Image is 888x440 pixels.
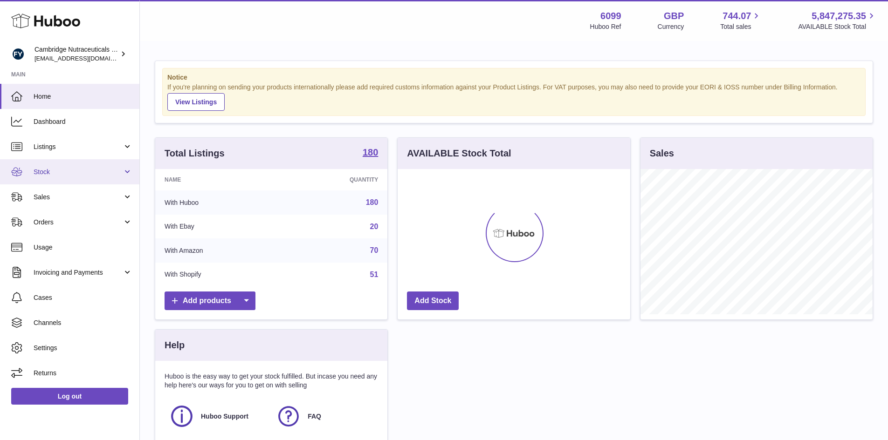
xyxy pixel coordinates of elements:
a: FAQ [276,404,373,429]
a: 180 [363,148,378,159]
a: 70 [370,246,379,254]
strong: GBP [664,10,684,22]
div: Cambridge Nutraceuticals Ltd [34,45,118,63]
span: Total sales [720,22,762,31]
span: Settings [34,344,132,352]
p: Huboo is the easy way to get your stock fulfilled. But incase you need any help here's our ways f... [165,372,378,390]
span: 5,847,275.35 [812,10,866,22]
span: Orders [34,218,123,227]
span: Sales [34,193,123,202]
div: Currency [658,22,684,31]
a: Log out [11,388,128,405]
h3: Help [165,339,185,352]
span: [EMAIL_ADDRESS][DOMAIN_NAME] [34,54,137,62]
span: Stock [34,168,123,176]
a: View Listings [167,93,225,111]
span: Huboo Support [201,412,248,421]
td: With Amazon [155,238,282,263]
a: Add Stock [407,291,459,311]
td: With Shopify [155,263,282,287]
span: 744.07 [723,10,751,22]
h3: Total Listings [165,147,225,160]
th: Name [155,169,282,190]
span: Cases [34,293,132,302]
a: 51 [370,271,379,278]
span: Usage [34,243,132,252]
span: Returns [34,369,132,378]
h3: AVAILABLE Stock Total [407,147,511,160]
span: Invoicing and Payments [34,268,123,277]
a: 180 [366,198,379,206]
td: With Huboo [155,190,282,215]
a: 5,847,275.35 AVAILABLE Stock Total [798,10,877,31]
img: huboo@camnutra.com [11,47,25,61]
div: If you're planning on sending your products internationally please add required customs informati... [167,83,860,111]
span: Channels [34,318,132,327]
span: Listings [34,142,123,151]
strong: 180 [363,148,378,157]
div: Huboo Ref [590,22,621,31]
a: Huboo Support [169,404,267,429]
span: Dashboard [34,117,132,126]
h3: Sales [650,147,674,160]
th: Quantity [282,169,388,190]
strong: 6099 [600,10,621,22]
a: 744.07 Total sales [720,10,762,31]
td: With Ebay [155,215,282,239]
span: Home [34,92,132,101]
span: FAQ [308,412,321,421]
strong: Notice [167,73,860,82]
a: 20 [370,223,379,230]
span: AVAILABLE Stock Total [798,22,877,31]
a: Add products [165,291,255,311]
